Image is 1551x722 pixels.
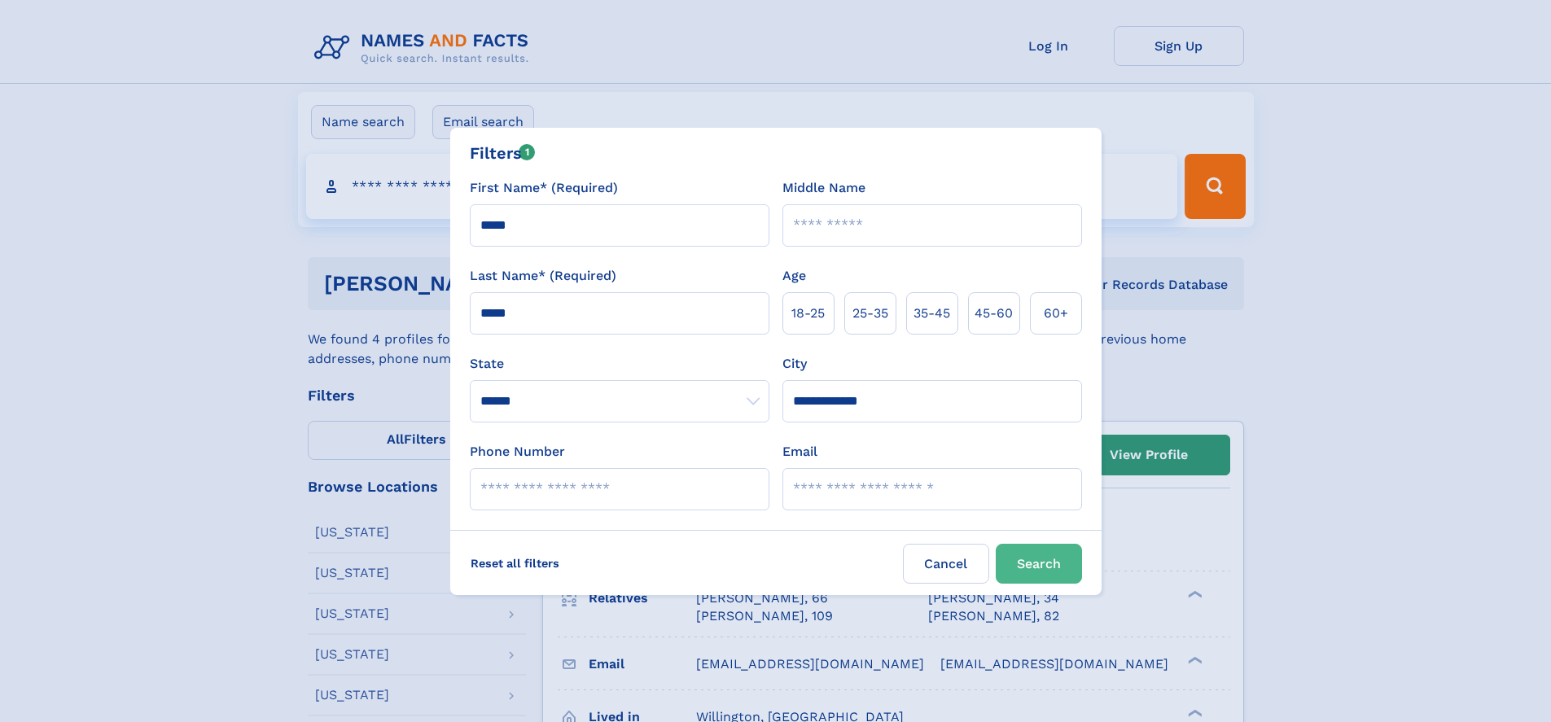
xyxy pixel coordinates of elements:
label: Reset all filters [460,544,570,583]
label: City [782,354,807,374]
label: Email [782,442,817,462]
span: 25‑35 [852,304,888,323]
label: Phone Number [470,442,565,462]
label: Middle Name [782,178,865,198]
label: Age [782,266,806,286]
label: State [470,354,769,374]
label: Last Name* (Required) [470,266,616,286]
button: Search [996,544,1082,584]
span: 45‑60 [975,304,1013,323]
span: 18‑25 [791,304,825,323]
label: First Name* (Required) [470,178,618,198]
span: 35‑45 [914,304,950,323]
span: 60+ [1044,304,1068,323]
label: Cancel [903,544,989,584]
div: Filters [470,141,536,165]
